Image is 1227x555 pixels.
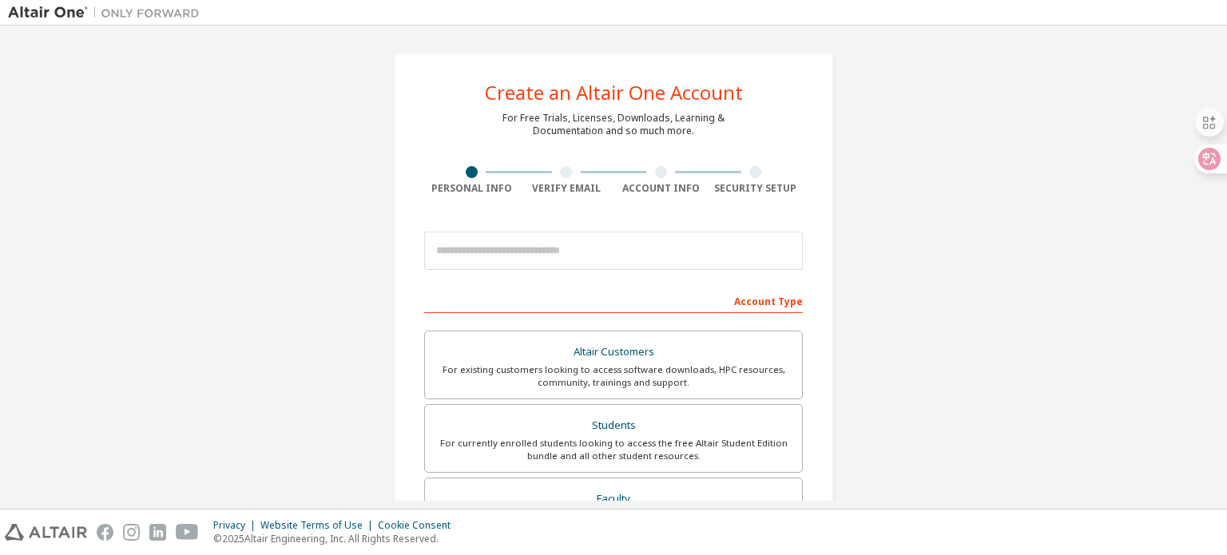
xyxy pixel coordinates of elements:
div: Privacy [213,519,260,532]
img: altair_logo.svg [5,524,87,541]
img: youtube.svg [176,524,199,541]
img: facebook.svg [97,524,113,541]
div: Create an Altair One Account [485,83,743,102]
div: Personal Info [424,182,519,195]
p: © 2025 Altair Engineering, Inc. All Rights Reserved. [213,532,460,545]
div: Account Type [424,287,803,313]
div: Account Info [613,182,709,195]
img: Altair One [8,5,208,21]
div: For existing customers looking to access software downloads, HPC resources, community, trainings ... [435,363,792,389]
img: linkedin.svg [149,524,166,541]
div: Website Terms of Use [260,519,378,532]
div: For currently enrolled students looking to access the free Altair Student Edition bundle and all ... [435,437,792,462]
div: Cookie Consent [378,519,460,532]
div: Faculty [435,488,792,510]
div: For Free Trials, Licenses, Downloads, Learning & Documentation and so much more. [502,112,725,137]
div: Students [435,414,792,437]
div: Altair Customers [435,341,792,363]
img: instagram.svg [123,524,140,541]
div: Verify Email [519,182,614,195]
div: Security Setup [709,182,804,195]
